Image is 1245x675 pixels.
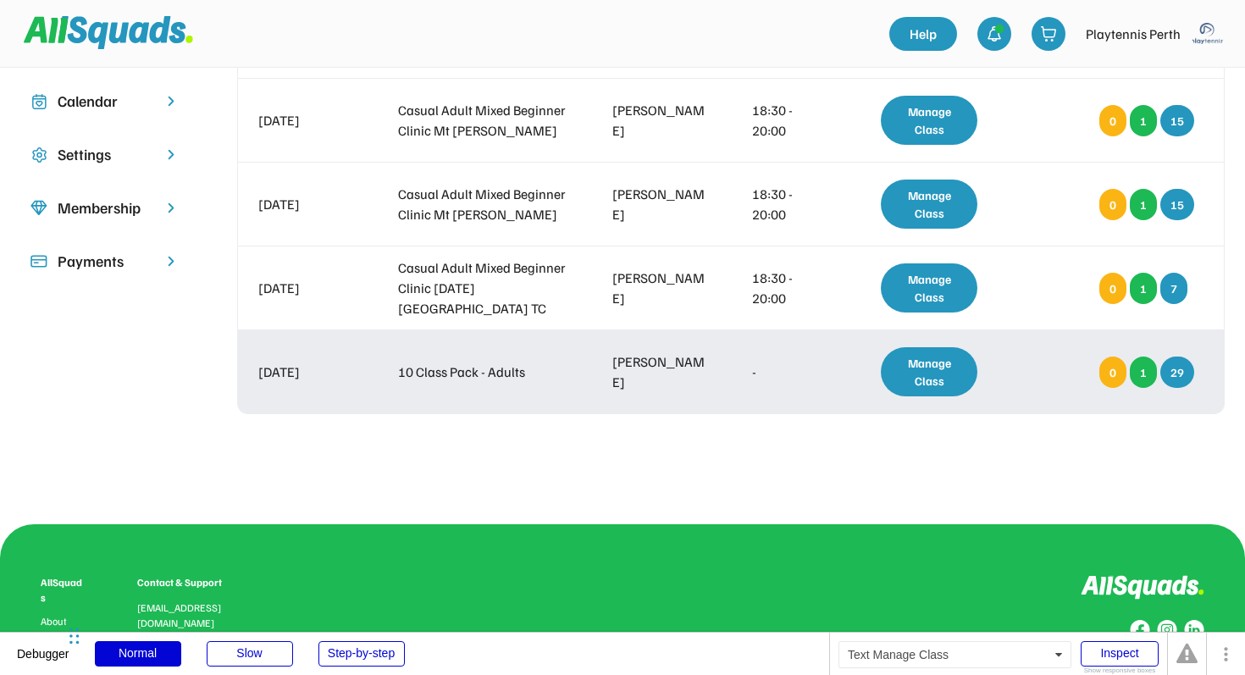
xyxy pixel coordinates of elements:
[1184,620,1204,640] img: Group%20copy%206.svg
[58,196,152,219] div: Membership
[258,194,353,214] div: [DATE]
[752,268,827,308] div: 18:30 - 20:00
[30,93,47,110] img: Icon%20copy%207.svg
[58,90,152,113] div: Calendar
[1130,620,1150,640] img: Group%20copy%208.svg
[1099,105,1126,136] div: 0
[207,641,293,667] div: Slow
[41,575,86,606] div: AllSquads
[612,184,707,224] div: [PERSON_NAME]
[881,96,977,145] div: Manage Class
[1086,24,1181,44] div: Playtennis Perth
[58,143,152,166] div: Settings
[30,200,47,217] img: Icon%20copy%208.svg
[1157,620,1177,640] img: Group%20copy%207.svg
[1081,667,1159,674] div: Show responsive boxes
[1160,357,1194,388] div: 29
[137,575,242,590] div: Contact & Support
[30,147,47,163] img: Icon%20copy%2016.svg
[1160,105,1194,136] div: 15
[398,184,568,224] div: Casual Adult Mixed Beginner Clinic Mt [PERSON_NAME]
[612,351,707,392] div: [PERSON_NAME]
[986,25,1003,42] img: bell-03%20%281%29.svg
[889,17,957,51] a: Help
[163,147,180,163] img: chevron-right.svg
[137,600,242,631] div: [EMAIL_ADDRESS][DOMAIN_NAME]
[1130,273,1157,304] div: 1
[1160,189,1194,220] div: 15
[58,250,152,273] div: Payments
[258,362,353,382] div: [DATE]
[258,278,353,298] div: [DATE]
[612,100,707,141] div: [PERSON_NAME]
[1040,25,1057,42] img: shopping-cart-01%20%281%29.svg
[318,641,405,667] div: Step-by-step
[881,180,977,229] div: Manage Class
[1191,17,1225,51] img: playtennis%20blue%20logo%201.png
[1099,357,1126,388] div: 0
[1081,575,1204,600] img: Logo%20inverted.svg
[398,100,568,141] div: Casual Adult Mixed Beginner Clinic Mt [PERSON_NAME]
[881,263,977,313] div: Manage Class
[1130,189,1157,220] div: 1
[752,362,827,382] div: -
[163,93,180,109] img: chevron-right.svg
[398,362,568,382] div: 10 Class Pack - Adults
[752,100,827,141] div: 18:30 - 20:00
[1081,641,1159,667] div: Inspect
[30,253,47,270] img: Icon%20%2815%29.svg
[163,253,180,269] img: chevron-right.svg
[258,110,353,130] div: [DATE]
[163,200,180,216] img: chevron-right.svg
[752,184,827,224] div: 18:30 - 20:00
[24,16,193,48] img: Squad%20Logo.svg
[398,257,568,318] div: Casual Adult Mixed Beginner Clinic [DATE] [GEOGRAPHIC_DATA] TC
[881,347,977,396] div: Manage Class
[95,641,181,667] div: Normal
[1160,273,1187,304] div: 7
[838,641,1071,668] div: Text Manage Class
[1130,357,1157,388] div: 1
[612,268,707,308] div: [PERSON_NAME]
[1099,189,1126,220] div: 0
[1099,273,1126,304] div: 0
[1130,105,1157,136] div: 1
